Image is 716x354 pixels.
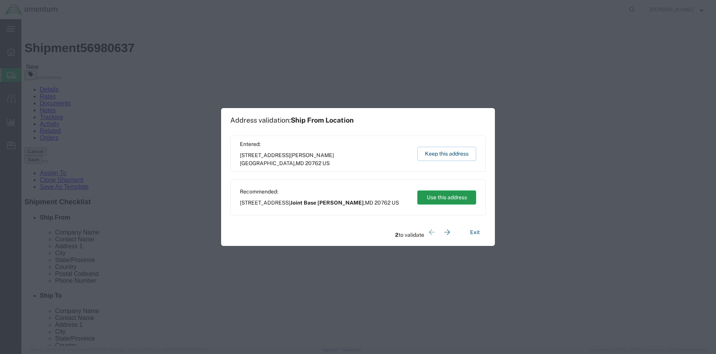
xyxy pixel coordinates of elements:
span: MD [365,200,373,206]
h1: Address validation: [230,116,354,125]
span: [STREET_ADDRESS] , [240,151,410,167]
span: MD [296,160,304,166]
span: [STREET_ADDRESS] , [240,199,399,207]
span: 2 [395,232,399,238]
div: to validate [395,225,455,240]
button: Use this address [417,190,476,205]
span: [PERSON_NAME][GEOGRAPHIC_DATA] [240,152,334,166]
button: Keep this address [417,147,476,161]
span: Joint Base [PERSON_NAME] [290,200,364,206]
span: 20762 [374,200,391,206]
span: US [322,160,330,166]
span: Entered: [240,140,410,148]
span: Recommended: [240,188,399,196]
button: Exit [464,226,486,239]
span: 20762 [305,160,321,166]
span: US [392,200,399,206]
span: Ship From Location [291,116,354,124]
